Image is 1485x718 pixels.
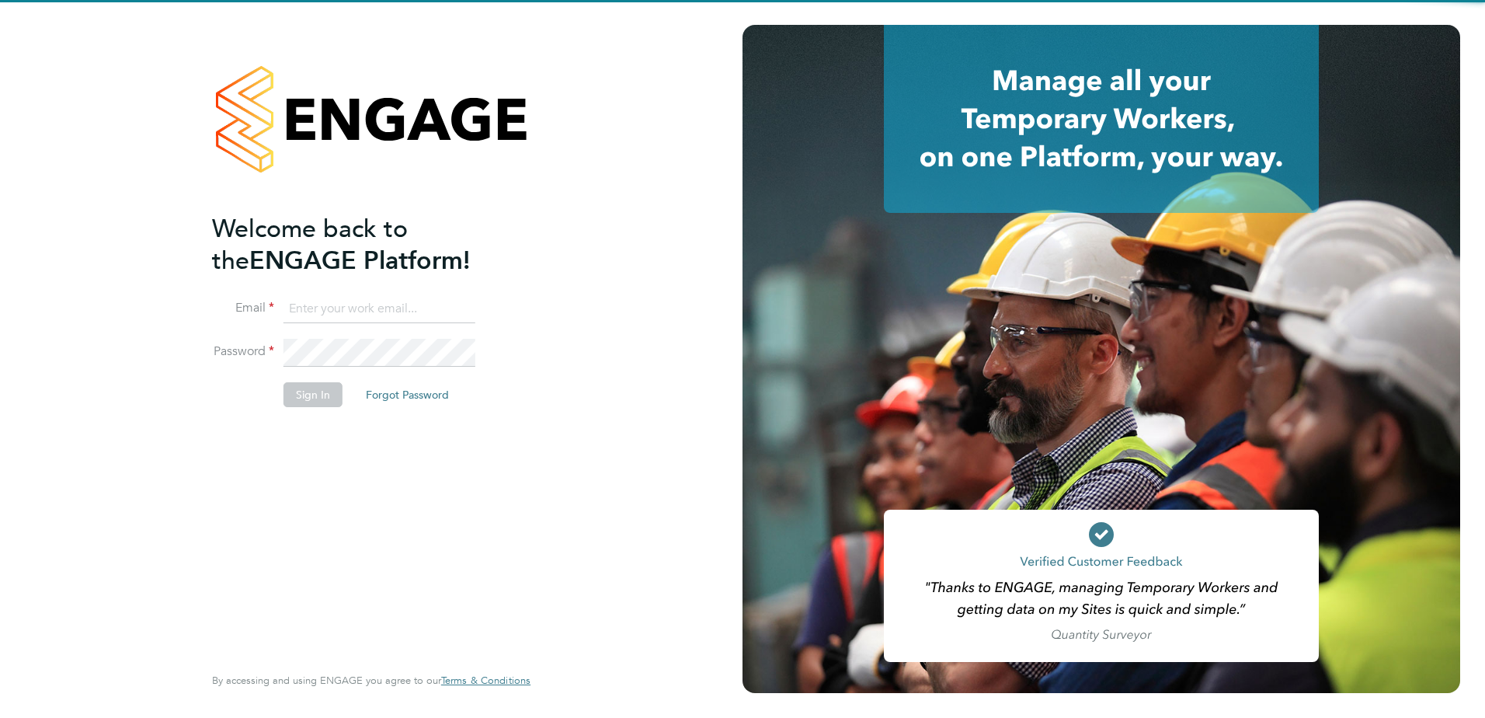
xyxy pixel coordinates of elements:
[212,300,274,316] label: Email
[212,213,515,277] h2: ENGAGE Platform!
[441,674,530,687] a: Terms & Conditions
[212,214,408,276] span: Welcome back to the
[212,343,274,360] label: Password
[283,382,343,407] button: Sign In
[283,295,475,323] input: Enter your work email...
[441,674,530,687] span: Terms & Conditions
[353,382,461,407] button: Forgot Password
[212,674,530,687] span: By accessing and using ENGAGE you agree to our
